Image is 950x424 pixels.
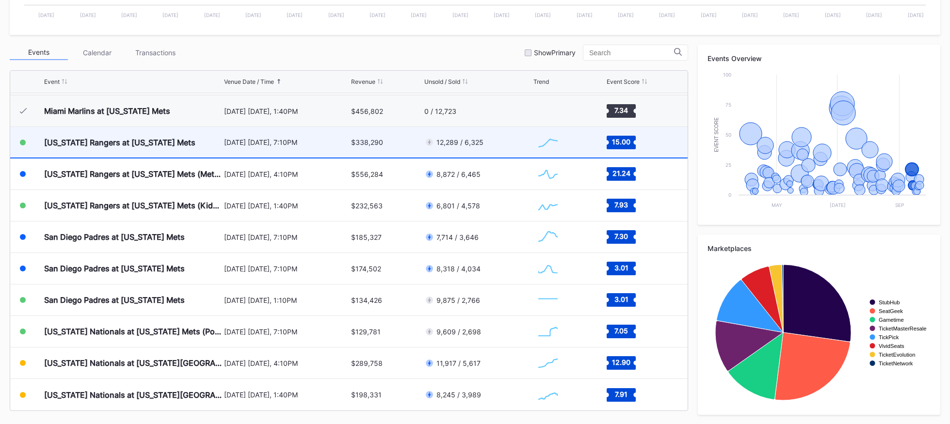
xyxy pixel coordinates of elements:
[351,359,383,367] div: $289,758
[370,12,386,18] text: [DATE]
[224,328,348,336] div: [DATE] [DATE], 7:10PM
[44,138,195,147] div: [US_STATE] Rangers at [US_STATE] Mets
[44,232,185,242] div: San Diego Padres at [US_STATE] Mets
[534,48,576,57] div: Show Primary
[614,264,628,272] text: 3.01
[204,12,220,18] text: [DATE]
[351,233,382,241] div: $185,327
[612,137,630,145] text: 15.00
[879,308,903,314] text: SeatGeek
[533,351,563,375] svg: Chart title
[452,12,468,18] text: [DATE]
[328,12,344,18] text: [DATE]
[533,383,563,407] svg: Chart title
[535,12,551,18] text: [DATE]
[533,99,563,123] svg: Chart title
[44,169,222,179] div: [US_STATE] Rangers at [US_STATE] Mets (Mets Alumni Classic/Mrs. Met Taxicab [GEOGRAPHIC_DATA] Giv...
[879,299,900,305] text: StubHub
[10,45,68,60] div: Events
[701,12,717,18] text: [DATE]
[436,138,483,146] div: 12,289 / 6,325
[44,327,222,336] div: [US_STATE] Nationals at [US_STATE] Mets (Pop-Up Home Run Apple Giveaway)
[80,12,96,18] text: [DATE]
[436,359,481,367] div: 11,917 / 5,617
[772,202,782,208] text: May
[224,170,348,178] div: [DATE] [DATE], 4:10PM
[533,193,563,218] svg: Chart title
[879,361,913,366] text: TicketNetwork
[351,296,382,304] div: $134,426
[351,107,383,115] div: $456,802
[607,78,640,85] div: Event Score
[44,106,170,116] div: Miami Marlins at [US_STATE] Mets
[44,390,222,400] div: [US_STATE] Nationals at [US_STATE][GEOGRAPHIC_DATA]
[44,264,185,273] div: San Diego Padres at [US_STATE] Mets
[224,391,348,399] div: [DATE] [DATE], 1:40PM
[742,12,758,18] text: [DATE]
[224,138,348,146] div: [DATE] [DATE], 7:10PM
[436,202,480,210] div: 6,801 / 4,578
[879,326,926,331] text: TicketMasterResale
[424,107,456,115] div: 0 / 12,723
[162,12,178,18] text: [DATE]
[533,256,563,281] svg: Chart title
[533,130,563,155] svg: Chart title
[533,162,563,186] svg: Chart title
[351,265,381,273] div: $174,502
[659,12,675,18] text: [DATE]
[351,78,375,85] div: Revenue
[44,358,222,368] div: [US_STATE] Nationals at [US_STATE][GEOGRAPHIC_DATA] (Long Sleeve T-Shirt Giveaway)
[714,117,719,152] text: Event Score
[436,328,481,336] div: 9,609 / 2,698
[612,169,630,177] text: 21.24
[879,317,904,323] text: Gametime
[728,192,731,198] text: 0
[908,12,924,18] text: [DATE]
[68,45,126,60] div: Calendar
[614,327,628,335] text: 7.05
[351,391,382,399] div: $198,331
[224,233,348,241] div: [DATE] [DATE], 7:10PM
[126,45,184,60] div: Transactions
[351,138,383,146] div: $338,290
[879,334,899,340] text: TickPick
[618,12,634,18] text: [DATE]
[436,170,481,178] div: 8,872 / 6,465
[44,78,60,85] div: Event
[44,201,222,210] div: [US_STATE] Rangers at [US_STATE] Mets (Kids Color-In Lunchbox Giveaway)
[708,260,931,405] svg: Chart title
[494,12,510,18] text: [DATE]
[224,202,348,210] div: [DATE] [DATE], 1:40PM
[224,107,348,115] div: [DATE] [DATE], 1:40PM
[708,54,931,63] div: Events Overview
[577,12,593,18] text: [DATE]
[224,265,348,273] div: [DATE] [DATE], 7:10PM
[436,233,479,241] div: 7,714 / 3,646
[351,170,383,178] div: $556,284
[411,12,427,18] text: [DATE]
[615,390,628,398] text: 7.91
[614,201,628,209] text: 7.93
[351,202,383,210] div: $232,563
[708,70,931,215] svg: Chart title
[121,12,137,18] text: [DATE]
[533,225,563,249] svg: Chart title
[533,319,563,344] svg: Chart title
[725,132,731,138] text: 50
[533,288,563,312] svg: Chart title
[614,106,628,114] text: 7.34
[436,265,481,273] div: 8,318 / 4,034
[436,296,480,304] div: 9,875 / 2,766
[224,296,348,304] div: [DATE] [DATE], 1:10PM
[825,12,841,18] text: [DATE]
[866,12,882,18] text: [DATE]
[783,12,799,18] text: [DATE]
[895,202,904,208] text: Sep
[245,12,261,18] text: [DATE]
[38,12,54,18] text: [DATE]
[224,78,274,85] div: Venue Date / Time
[614,232,628,240] text: 7.30
[589,49,674,57] input: Search
[708,244,931,252] div: Marketplaces
[725,102,731,108] text: 75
